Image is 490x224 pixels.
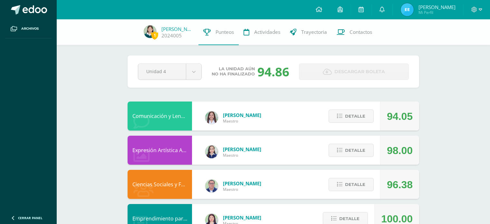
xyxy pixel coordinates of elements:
img: c1c1b07ef08c5b34f56a5eb7b3c08b85.png [205,180,218,192]
span: Contactos [350,29,372,35]
span: Cerrar panel [18,216,43,220]
div: 94.05 [387,102,413,131]
a: [PERSON_NAME] [161,26,194,32]
span: Trayectoria [301,29,327,35]
span: [PERSON_NAME] [418,4,456,10]
a: Archivos [5,19,52,38]
span: [PERSON_NAME] [223,180,261,187]
span: Actividades [254,29,280,35]
img: acecb51a315cac2de2e3deefdb732c9f.png [205,111,218,124]
button: Detalle [329,178,374,191]
img: cd536c4fce2dba6644e2e245d60057c8.png [401,3,414,16]
span: Detalle [345,179,365,190]
div: Comunicación y Lenguaje, Inglés [128,102,192,131]
a: Trayectoria [285,19,332,45]
span: [PERSON_NAME] [223,146,261,152]
span: 1 [151,31,158,39]
a: Unidad 4 [138,64,201,80]
div: Ciencias Sociales y Formación Ciudadana [128,170,192,199]
span: [PERSON_NAME] [223,214,261,221]
a: Contactos [332,19,377,45]
img: 9a9703091ec26d7c5ea524547f38eb46.png [144,25,157,38]
img: 360951c6672e02766e5b7d72674f168c.png [205,145,218,158]
span: Punteos [216,29,234,35]
span: Unidad 4 [146,64,178,79]
a: 2024005 [161,32,182,39]
span: Detalle [345,144,365,156]
span: Maestro [223,118,261,124]
div: Expresión Artística ARTES PLÁSTICAS [128,136,192,165]
div: 94.86 [257,63,289,80]
span: Mi Perfil [418,10,456,15]
span: [PERSON_NAME] [223,112,261,118]
button: Detalle [329,110,374,123]
a: Punteos [198,19,239,45]
span: Maestro [223,152,261,158]
div: 96.38 [387,170,413,199]
button: Detalle [329,144,374,157]
span: Descargar boleta [334,64,385,80]
span: La unidad aún no ha finalizado [212,66,255,77]
span: Maestro [223,187,261,192]
a: Actividades [239,19,285,45]
div: 98.00 [387,136,413,165]
span: Archivos [21,26,39,31]
span: Detalle [345,110,365,122]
